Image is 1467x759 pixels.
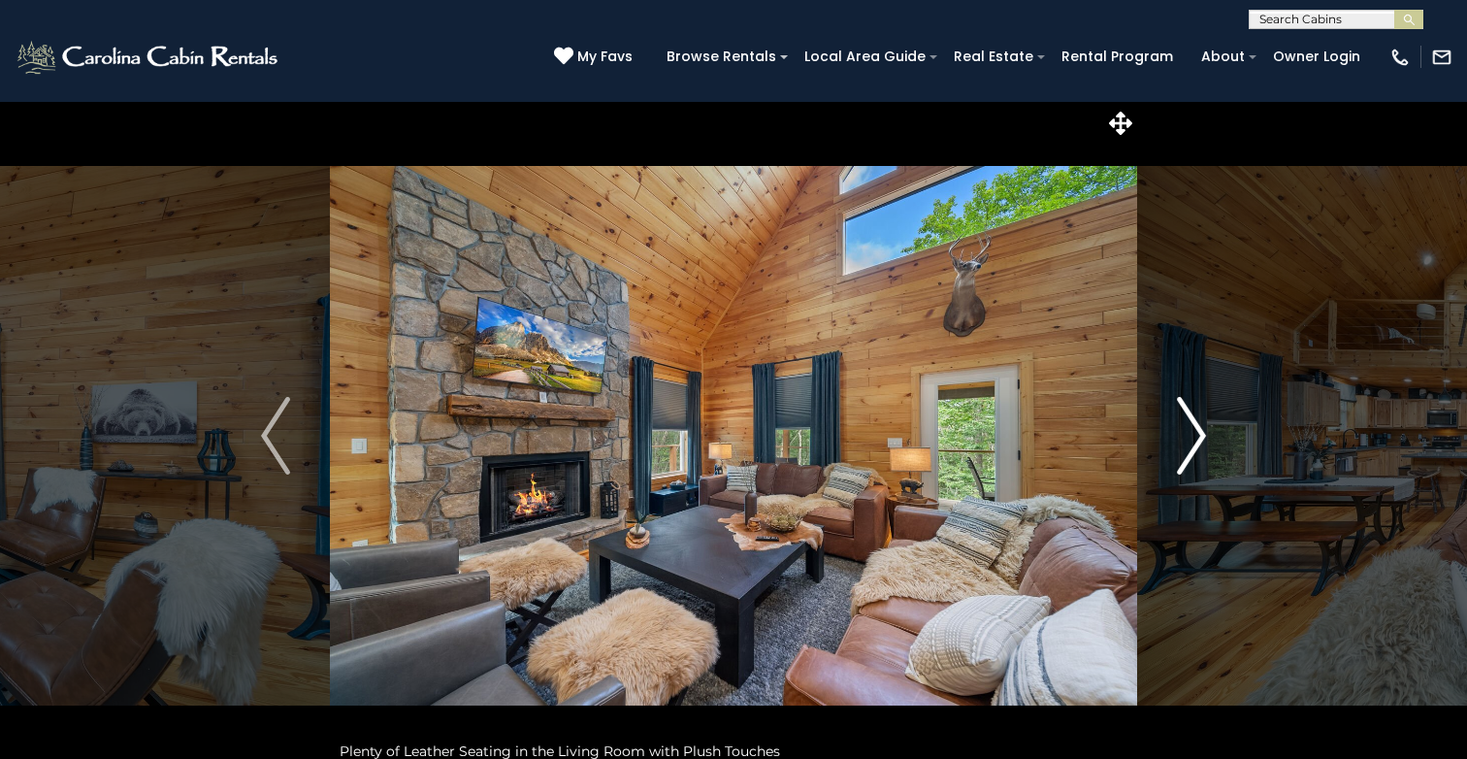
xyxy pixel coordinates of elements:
img: phone-regular-white.png [1389,47,1411,68]
a: Browse Rentals [657,42,786,72]
a: Real Estate [944,42,1043,72]
span: My Favs [577,47,633,67]
img: White-1-2.png [15,38,283,77]
img: mail-regular-white.png [1431,47,1452,68]
a: Local Area Guide [795,42,935,72]
a: My Favs [554,47,637,68]
img: arrow [261,397,290,475]
img: arrow [1177,397,1206,475]
a: Rental Program [1052,42,1183,72]
a: About [1191,42,1255,72]
a: Owner Login [1263,42,1370,72]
